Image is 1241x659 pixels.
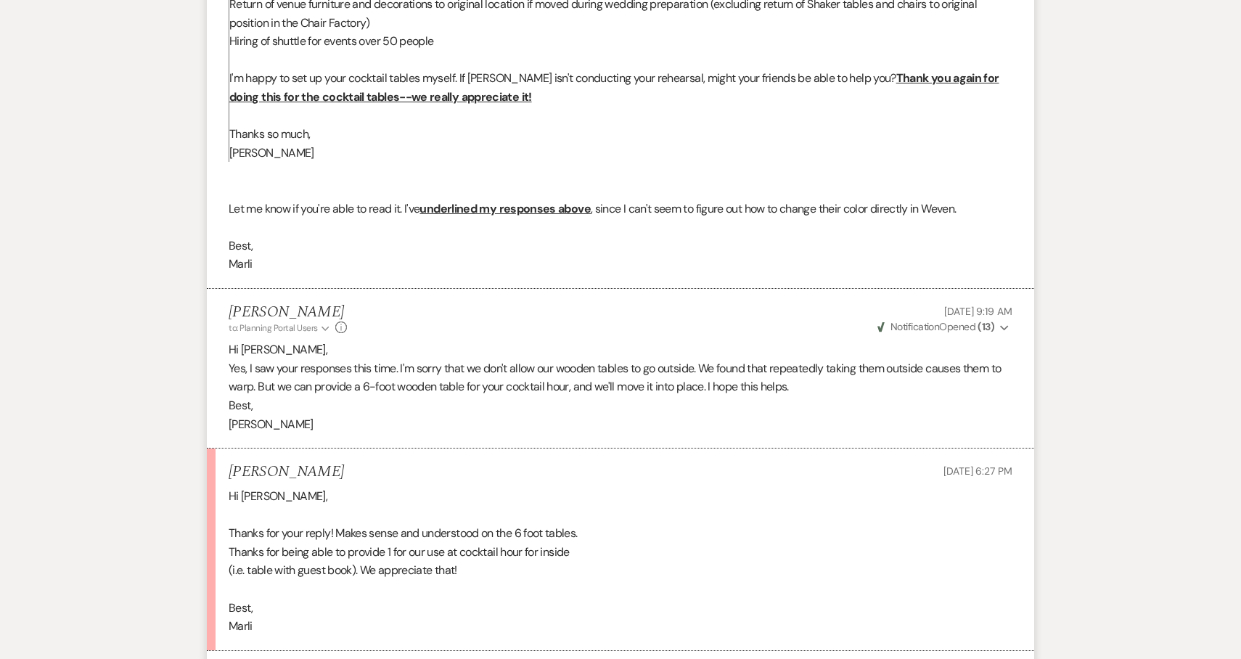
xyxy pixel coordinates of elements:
p: Let me know if you're able to read it. I've , since I can't seem to figure out how to change thei... [229,200,1012,218]
span: Hiring of shuttle for events over 50 people [229,33,433,49]
p: [PERSON_NAME] [229,415,1012,434]
p: Best, [229,237,1012,255]
u: underlined my responses above [419,201,590,216]
u: Thank you again for doing this for the cocktail tables--we really appreciate it! [229,70,999,105]
span: [DATE] 9:19 AM [944,305,1012,318]
div: Hi [PERSON_NAME], Thanks for your reply! Makes sense and understood on the 6 foot tables. Thanks ... [229,487,1012,636]
strong: ( 13 ) [978,320,994,333]
p: Hi [PERSON_NAME], [229,340,1012,359]
span: Opened [877,320,995,333]
span: I'm happy to set up your cocktail tables myself. If [PERSON_NAME] isn't conducting your rehearsal... [229,70,896,86]
button: to: Planning Portal Users [229,322,332,335]
h5: [PERSON_NAME] [229,303,347,322]
h5: [PERSON_NAME] [229,463,344,481]
span: Notification [890,320,939,333]
span: to: Planning Portal Users [229,322,318,334]
p: Yes, I saw your responses this time. I'm sorry that we don't allow our wooden tables to go outsid... [229,359,1012,396]
button: NotificationOpened (13) [875,319,1012,335]
span: Thanks so much, [229,126,310,142]
p: Best, [229,396,1012,415]
span: [DATE] 6:27 PM [943,464,1012,478]
span: [PERSON_NAME] [229,145,314,160]
p: Marli [229,255,1012,274]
